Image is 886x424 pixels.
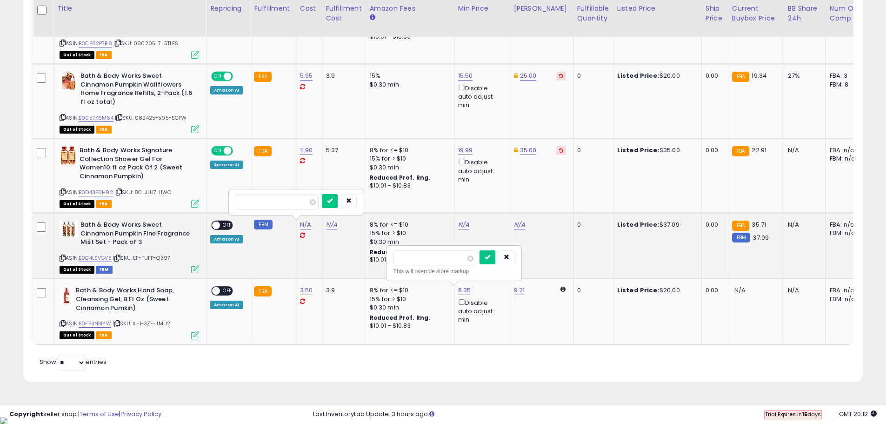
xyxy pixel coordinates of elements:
div: $37.09 [617,221,694,229]
div: 8% for <= $10 [370,146,447,155]
small: FBA [254,286,271,296]
span: | SKU: 080205-7-STLFS [113,40,179,47]
span: FBM [96,266,113,274]
small: FBA [732,146,749,156]
div: 0 [577,146,606,155]
a: N/A [326,220,337,229]
a: 9.21 [514,286,525,295]
span: OFF [220,287,235,295]
span: | SKU: 082425-595-SCPW [115,114,187,121]
a: Privacy Policy [120,410,161,418]
b: Reduced Prof. Rng. [370,248,431,256]
div: $10.01 - $10.83 [370,256,447,264]
b: 15 [802,411,807,418]
b: Listed Price: [617,220,660,229]
div: 27% [788,72,819,80]
a: B0FP3NB1YW [79,320,111,328]
div: Disable auto adjust min [458,83,503,110]
b: Bath & Body Works Signature Collection Shower Gel For Women10 fl oz Pack Of 2 (Sweet Cinnamon Pum... [80,146,193,183]
div: Amazon Fees [370,4,450,13]
span: 37.09 [753,233,769,242]
div: Current Buybox Price [732,4,780,23]
span: ON [212,147,224,155]
div: Disable auto adjust min [458,297,503,324]
div: 0.00 [706,146,721,155]
div: ASIN: [60,286,199,338]
span: FBA [96,51,112,59]
small: Amazon Fees. [370,13,375,22]
small: FBA [732,72,749,82]
div: N/A [788,221,819,229]
span: 35.71 [752,220,766,229]
div: $10.01 - $10.83 [370,322,447,330]
span: All listings that are currently out of stock and unavailable for purchase on Amazon [60,266,94,274]
a: 15.50 [458,71,473,81]
b: Reduced Prof. Rng. [370,174,431,182]
a: Terms of Use [80,410,119,418]
div: N/A [788,286,819,295]
img: 31Io+vTjvJL._SL40_.jpg [60,286,73,305]
a: N/A [300,220,311,229]
span: | SKU: XI-H3ZF-JMU2 [113,320,170,327]
span: All listings that are currently out of stock and unavailable for purchase on Amazon [60,51,94,59]
div: N/A [788,146,819,155]
span: OFF [232,73,246,81]
div: $35.00 [617,146,694,155]
i: Calculated using Dynamic Max Price. [560,286,566,292]
b: Listed Price: [617,286,660,295]
div: This will override store markup [393,267,514,276]
div: 0.00 [706,221,721,229]
div: Disable auto adjust min [458,157,503,184]
span: All listings that are currently out of stock and unavailable for purchase on Amazon [60,126,94,134]
small: FBA [254,146,271,156]
div: FBA: 3 [830,72,860,80]
a: B0057K6M64 [79,114,113,122]
i: Revert to store-level Dynamic Max Price [559,74,563,78]
div: Fulfillment [254,4,292,13]
div: Min Price [458,4,506,13]
b: Listed Price: [617,71,660,80]
div: Title [57,4,202,13]
div: Amazon AI [210,86,243,94]
div: seller snap | | [9,410,161,419]
div: 5.37 [326,146,359,155]
div: 15% for > $10 [370,295,447,303]
div: Amazon AI [210,161,243,169]
a: 11.90 [300,146,313,155]
a: 35.00 [520,146,537,155]
div: Listed Price [617,4,698,13]
a: 5.95 [300,71,313,81]
img: 51tSkg7QAsL._SL40_.jpg [60,146,77,165]
div: $0.30 min [370,81,447,89]
span: 22.91 [752,146,766,155]
i: Revert to store-level Dynamic Max Price [559,148,563,153]
div: 3.9 [326,72,359,80]
span: | SKU: EF-TUFP-Q397 [113,254,170,262]
div: $0.30 min [370,238,447,246]
span: ON [212,73,224,81]
span: OFF [232,147,246,155]
strong: Copyright [9,410,43,418]
div: Cost [300,4,318,13]
div: 0.00 [706,72,721,80]
i: This overrides the store level Dynamic Max Price for this listing [514,73,518,79]
small: FBA [732,221,749,231]
span: 2025-09-6 20:12 GMT [839,410,877,418]
div: 15% for > $10 [370,155,447,163]
b: Bath & Body Works Hand Soap, Cleansing Gel, 8 Fl Oz (Sweet Cinnamon Pumkin) [76,286,189,315]
span: FBA [96,126,112,134]
div: $10.01 - $10.83 [370,33,447,41]
div: FBM: n/a [830,229,860,237]
span: Trial Expires in days [765,411,821,418]
div: Last InventoryLab Update: 3 hours ago. [313,410,877,419]
span: All listings that are currently out of stock and unavailable for purchase on Amazon [60,200,94,208]
b: Listed Price: [617,146,660,155]
div: Amazon AI [210,301,243,309]
span: FBA [96,200,112,208]
b: Reduced Prof. Rng. [370,314,431,322]
div: Num of Comp. [830,4,864,23]
img: 51yDJvDSx-L._SL40_.jpg [60,72,78,90]
div: $0.30 min [370,163,447,172]
i: This overrides the store level Dynamic Max Price for this listing [514,147,518,153]
div: FBA: n/a [830,146,860,155]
